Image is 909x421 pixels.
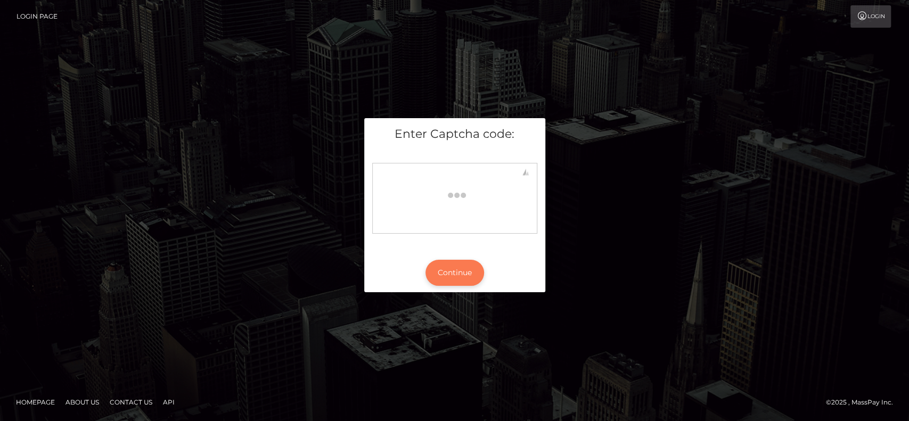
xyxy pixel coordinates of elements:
[61,394,103,410] a: About Us
[149,4,157,13] img: ABlTRDBqduKAwAAAABJRU5ErkJggg==
[425,260,484,286] button: Continue
[159,394,179,410] a: API
[17,5,58,28] a: Login Page
[12,394,59,410] a: Homepage
[372,163,537,234] div: Captcha widget loading...
[372,126,537,143] h5: Enter Captcha code:
[105,394,157,410] a: Contact Us
[850,5,891,28] a: Login
[826,397,901,408] div: © 2025 , MassPay Inc.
